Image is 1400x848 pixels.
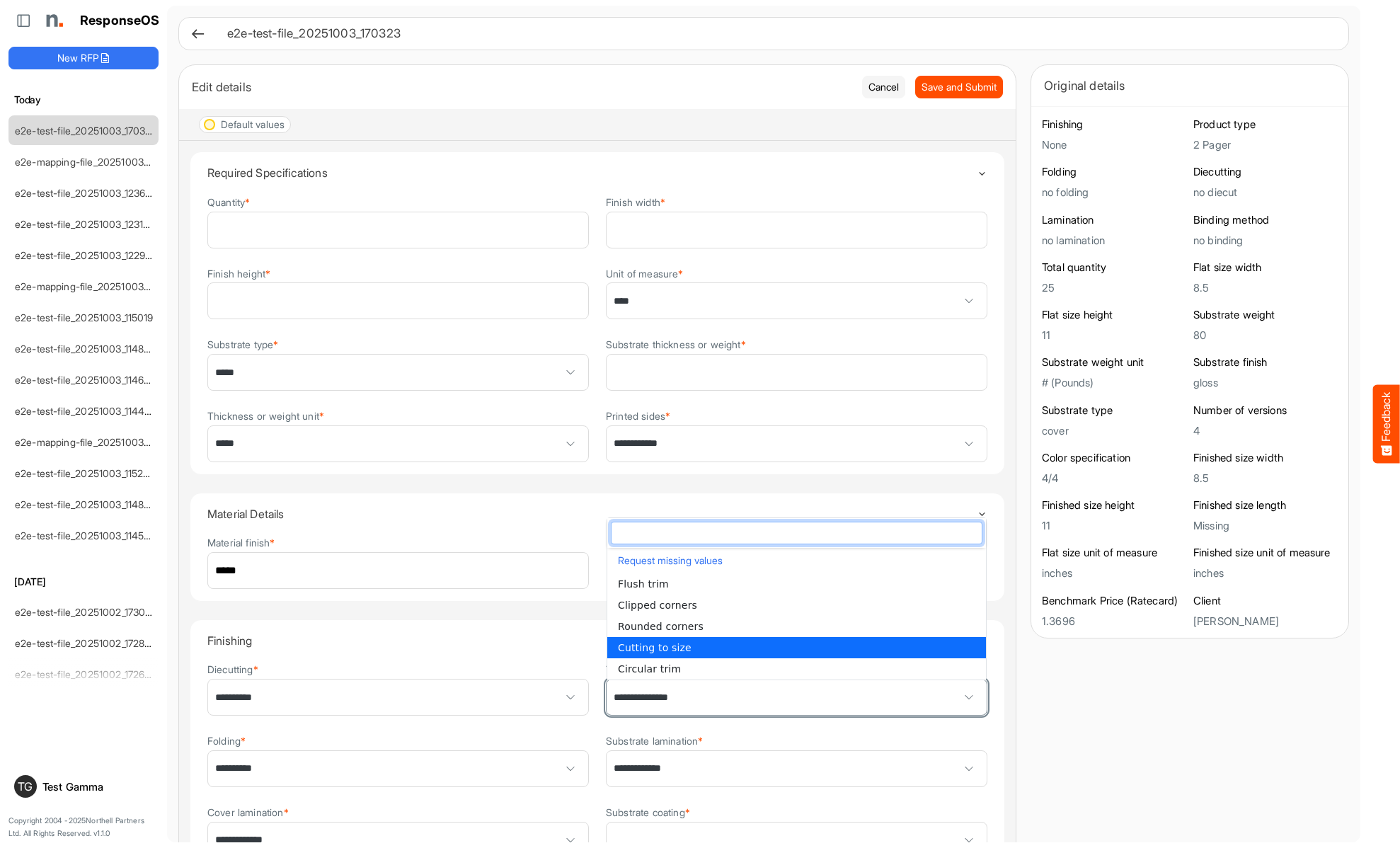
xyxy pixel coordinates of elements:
summary: Toggle content [207,620,987,661]
a: e2e-test-file_20251003_114427 [15,405,156,417]
h5: [PERSON_NAME] [1193,615,1338,627]
h5: 11 [1042,520,1186,532]
h5: 1.3696 [1042,615,1186,627]
h5: 4 [1193,425,1338,437]
a: e2e-test-file_20251003_114835 [15,498,156,510]
h1: ResponseOS [80,13,160,28]
a: e2e-test-file_20251003_115234 [15,467,156,479]
div: dropdownlist [607,517,987,680]
div: Original details [1044,76,1336,96]
button: New RFP [8,47,159,69]
h6: Finished size width [1193,451,1338,465]
span: Clipped corners [618,600,697,611]
a: e2e-test-file_20251003_114502 [15,529,156,542]
h6: Finished size unit of measure [1193,546,1338,560]
span: Flush trim [618,578,669,590]
a: e2e-test-file_20251003_115019 [15,311,154,323]
button: Cancel [862,76,905,98]
h5: 8.5 [1193,472,1338,484]
h4: Material Details [207,508,977,520]
h5: no lamination [1042,234,1186,246]
h5: inches [1042,567,1186,579]
label: Printed sides [606,411,670,421]
h6: Substrate weight [1193,308,1338,322]
input: dropdownlistfilter [612,522,982,544]
h5: 80 [1193,329,1338,341]
h5: 4/4 [1042,472,1186,484]
h6: Substrate finish [1193,355,1338,369]
h5: Missing [1193,520,1338,532]
h6: Flat size unit of measure [1042,546,1186,560]
h6: Finished size length [1193,498,1338,512]
h5: 25 [1042,282,1186,294]
h5: 11 [1042,329,1186,341]
h5: no diecut [1193,186,1338,198]
label: Quantity [207,197,250,207]
h6: Lamination [1042,213,1186,227]
label: Substrate coating [606,807,690,818]
span: Circular trim [618,663,681,675]
a: e2e-test-file_20251003_122949 [15,249,158,261]
h4: Required Specifications [207,166,977,179]
a: e2e-test-file_20251003_123146 [15,218,156,230]
label: Unit of measure [606,268,684,279]
h5: inches [1193,567,1338,579]
a: e2e-test-file_20251003_123640 [15,187,159,199]
h6: Flat size width [1193,260,1338,275]
label: Folding [207,735,246,746]
h5: gloss [1193,377,1338,389]
h6: Total quantity [1042,260,1186,275]
label: Substrate lamination [606,735,703,746]
a: e2e-test-file_20251003_114625 [15,374,156,386]
button: Request missing values [614,551,979,570]
a: e2e-test-file_20251002_172858 [15,637,156,649]
h6: Folding [1042,165,1186,179]
label: Substrate type [207,339,278,350]
label: Finish width [606,197,665,207]
h6: Flat size height [1042,308,1186,322]
label: Substrate thickness or weight [606,339,746,350]
h6: Today [8,92,159,108]
span: TG [18,781,33,792]
h6: Client [1193,594,1338,608]
h5: 2 Pager [1193,139,1338,151]
h6: Number of versions [1193,403,1338,418]
label: Material finish [207,537,275,548]
h6: Benchmark Price (Ratecard) [1042,594,1186,608]
button: Save and Submit Progress [915,76,1003,98]
label: Thickness or weight unit [207,411,324,421]
label: Finish height [207,268,270,279]
h6: [DATE] [8,574,159,590]
label: Trimming [606,664,653,675]
p: Copyright 2004 - 2025 Northell Partners Ltd. All Rights Reserved. v 1.1.0 [8,815,159,840]
h6: Finishing [1042,118,1186,132]
button: Feedback [1373,385,1400,464]
h4: Finishing [207,634,977,647]
a: e2e-test-file_20251002_173041 [15,606,156,618]
h6: Diecutting [1193,165,1338,179]
h6: e2e-test-file_20251003_170323 [227,28,1326,40]
a: e2e-mapping-file_20251003_124057 [15,156,180,168]
h5: cover [1042,425,1186,437]
div: Test Gamma [42,781,153,792]
h5: no binding [1193,234,1338,246]
a: e2e-mapping-file_20251003_115256 [15,280,177,292]
h6: Color specification [1042,451,1186,465]
h5: None [1042,139,1186,151]
a: e2e-mapping-file_20251003_105358 [15,436,180,448]
span: Rounded corners [618,621,704,632]
h5: 8.5 [1193,282,1338,294]
summary: Toggle content [207,152,987,193]
div: Default values [221,120,285,130]
h5: # (Pounds) [1042,377,1186,389]
a: e2e-test-file_20251003_114842 [15,343,156,355]
div: Edit details [192,77,851,97]
label: Diecutting [207,664,258,675]
h6: Substrate type [1042,403,1186,418]
summary: Toggle content [207,493,987,534]
h6: Product type [1193,118,1338,132]
span: Save and Submit [922,79,997,95]
h5: no folding [1042,186,1186,198]
h6: Substrate weight unit [1042,355,1186,369]
a: e2e-test-file_20251003_170323 [15,125,157,137]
